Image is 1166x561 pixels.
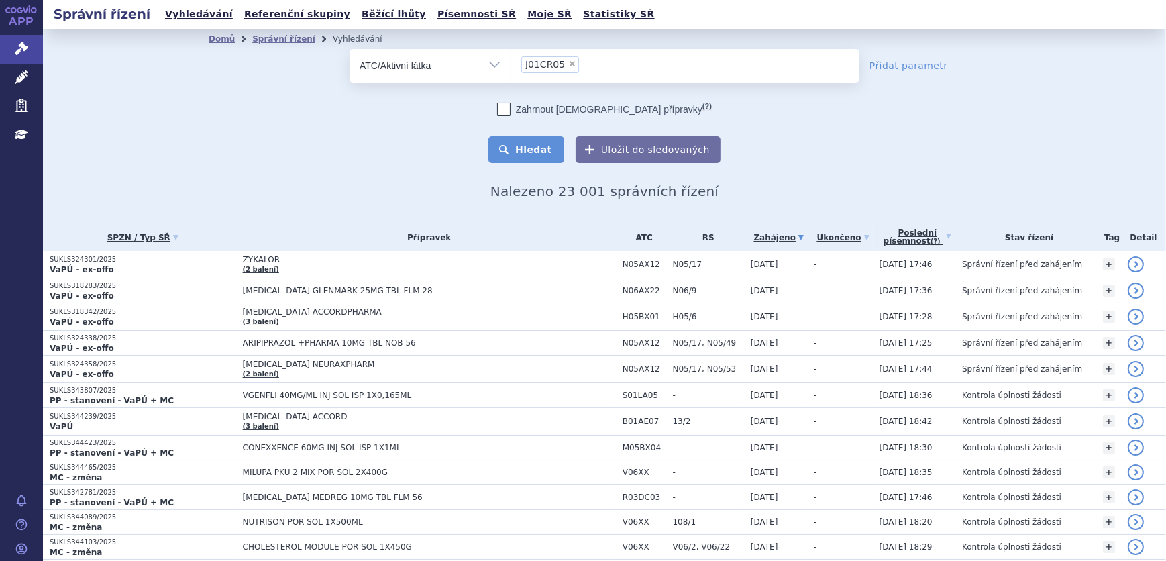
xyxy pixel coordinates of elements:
span: × [568,60,576,68]
a: (2 balení) [243,266,279,273]
a: Písemnosti SŘ [433,5,520,23]
span: S01LA05 [623,391,666,400]
a: detail [1128,309,1144,325]
p: SUKLS343807/2025 [50,386,236,395]
span: - [814,260,816,269]
span: [DATE] [751,443,778,452]
a: Statistiky SŘ [579,5,658,23]
p: SUKLS324358/2025 [50,360,236,369]
button: Hledat [488,136,564,163]
a: + [1103,285,1115,297]
th: Detail [1121,223,1166,251]
span: [DATE] 18:20 [880,517,933,527]
span: [MEDICAL_DATA] ACCORD [243,412,578,421]
span: [DATE] [751,338,778,348]
span: [DATE] [751,260,778,269]
a: + [1103,311,1115,323]
a: + [1103,415,1115,427]
a: + [1103,389,1115,401]
span: - [814,364,816,374]
span: - [814,338,816,348]
span: [DATE] 17:46 [880,260,933,269]
a: detail [1128,514,1144,530]
span: 13/2 [673,417,744,426]
strong: VaPÚ - ex-offo [50,370,114,379]
span: Správní řízení před zahájením [962,260,1082,269]
span: PIPERACILIN A INHIBITOR BETA-LAKTAMASY [525,60,565,69]
a: (3 balení) [243,318,279,325]
span: B01AE07 [623,417,666,426]
span: - [673,468,744,477]
span: [DATE] 18:30 [880,443,933,452]
span: V06/2, V06/22 [673,542,744,552]
a: (3 balení) [243,423,279,430]
span: [DATE] 17:46 [880,493,933,502]
span: N05/17, N05/53 [673,364,744,374]
span: H05/6 [673,312,744,321]
a: detail [1128,335,1144,351]
a: + [1103,337,1115,349]
span: Nalezeno 23 001 správních řízení [490,183,719,199]
a: detail [1128,413,1144,429]
span: [MEDICAL_DATA] MEDREG 10MG TBL FLM 56 [243,493,578,502]
span: [DATE] 18:29 [880,542,933,552]
span: N05/17 [673,260,744,269]
a: Přidat parametr [869,59,948,72]
a: detail [1128,256,1144,272]
span: R03DC03 [623,493,666,502]
a: detail [1128,361,1144,377]
span: [DATE] [751,312,778,321]
a: detail [1128,539,1144,555]
span: M05BX04 [623,443,666,452]
a: + [1103,466,1115,478]
p: SUKLS318342/2025 [50,307,236,317]
a: + [1103,491,1115,503]
h2: Správní řízení [43,5,161,23]
span: - [814,493,816,502]
span: 108/1 [673,517,744,527]
span: Kontrola úplnosti žádosti [962,417,1061,426]
strong: VaPÚ - ex-offo [50,317,114,327]
p: SUKLS344423/2025 [50,438,236,448]
span: [DATE] [751,468,778,477]
span: [DATE] 18:42 [880,417,933,426]
th: Tag [1096,223,1121,251]
span: ARIPIPRAZOL +PHARMA 10MG TBL NOB 56 [243,338,578,348]
span: N06AX22 [623,286,666,295]
strong: MC - změna [50,523,102,532]
a: detail [1128,440,1144,456]
a: Správní řízení [252,34,315,44]
span: V06XX [623,468,666,477]
span: [DATE] [751,364,778,374]
span: N05AX12 [623,364,666,374]
span: - [814,286,816,295]
strong: PP - stanovení - VaPÚ + MC [50,396,174,405]
span: N05AX12 [623,260,666,269]
span: CONEXXENCE 60MG INJ SOL ISP 1X1ML [243,443,578,452]
span: Kontrola úplnosti žádosti [962,517,1061,527]
a: detail [1128,464,1144,480]
span: [DATE] [751,417,778,426]
span: VGENFLI 40MG/ML INJ SOL ISP 1X0,165ML [243,391,578,400]
span: - [814,542,816,552]
span: Kontrola úplnosti žádosti [962,443,1061,452]
a: + [1103,541,1115,553]
a: Domů [209,34,235,44]
a: detail [1128,387,1144,403]
strong: VaPÚ - ex-offo [50,291,114,301]
span: Správní řízení před zahájením [962,286,1082,295]
span: [DATE] 17:25 [880,338,933,348]
p: SUKLS344239/2025 [50,412,236,421]
p: SUKLS318283/2025 [50,281,236,291]
a: + [1103,442,1115,454]
p: SUKLS324301/2025 [50,255,236,264]
span: CHOLESTEROL MODULE POR SOL 1X450G [243,542,578,552]
span: N05/17, N05/49 [673,338,744,348]
a: + [1103,258,1115,270]
span: [DATE] 17:28 [880,312,933,321]
span: - [673,443,744,452]
th: RS [666,223,744,251]
p: SUKLS342781/2025 [50,488,236,497]
strong: MC - změna [50,473,102,482]
abbr: (?) [931,238,941,246]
